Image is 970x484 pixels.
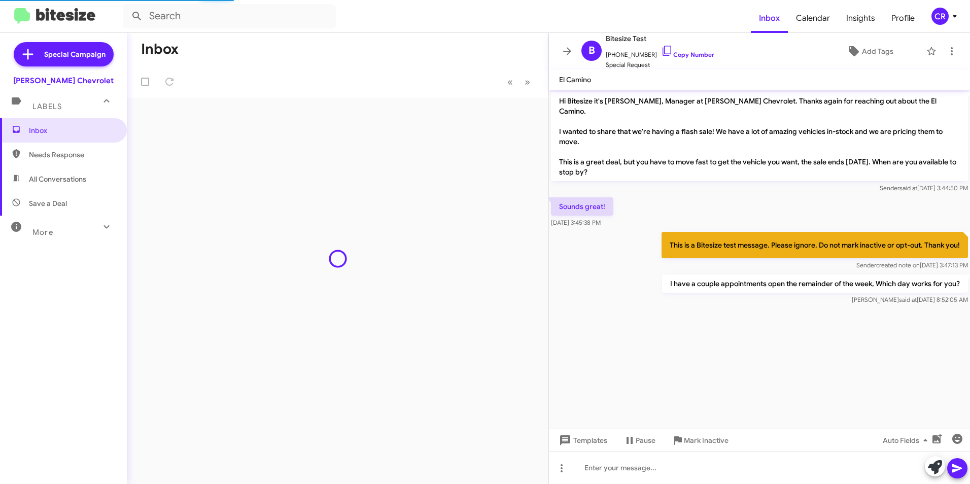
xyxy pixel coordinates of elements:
span: Pause [636,431,655,450]
span: Special Request [606,60,714,70]
button: CR [923,8,959,25]
button: Templates [549,431,615,450]
input: Search [123,4,336,28]
span: Sender [DATE] 3:44:50 PM [880,184,968,192]
p: This is a Bitesize test message. Please ignore. Do not mark inactive or opt-out. Thank you! [662,232,968,258]
span: » [525,76,530,88]
h1: Inbox [141,41,179,57]
button: Add Tags [818,42,921,60]
button: Auto Fields [875,431,940,450]
span: Special Campaign [44,49,106,59]
p: Hi Bitesize it's [PERSON_NAME], Manager at [PERSON_NAME] Chevrolet. Thanks again for reaching out... [551,92,968,181]
span: [PERSON_NAME] [DATE] 8:52:05 AM [852,296,968,303]
p: Sounds great! [551,197,613,216]
span: Inbox [29,125,115,135]
span: created note on [876,261,920,269]
a: Special Campaign [14,42,114,66]
a: Calendar [788,4,838,33]
span: Mark Inactive [684,431,729,450]
span: Templates [557,431,607,450]
span: B [588,43,595,59]
span: El Camino [559,75,591,84]
span: Labels [32,102,62,111]
span: « [507,76,513,88]
button: Next [518,72,536,92]
span: Add Tags [862,42,893,60]
span: All Conversations [29,174,86,184]
a: Profile [883,4,923,33]
span: More [32,228,53,237]
button: Pause [615,431,664,450]
span: Needs Response [29,150,115,160]
a: Inbox [751,4,788,33]
button: Previous [501,72,519,92]
a: Copy Number [661,51,714,58]
span: Auto Fields [883,431,931,450]
span: Sender [DATE] 3:47:13 PM [856,261,968,269]
span: said at [899,184,917,192]
button: Mark Inactive [664,431,737,450]
p: I have a couple appointments open the remainder of the week, Which day works for you? [662,274,968,293]
span: [DATE] 3:45:38 PM [551,219,601,226]
div: CR [931,8,949,25]
a: Insights [838,4,883,33]
span: Bitesize Test [606,32,714,45]
span: said at [899,296,917,303]
div: [PERSON_NAME] Chevrolet [13,76,114,86]
span: Save a Deal [29,198,67,209]
nav: Page navigation example [502,72,536,92]
span: [PHONE_NUMBER] [606,45,714,60]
